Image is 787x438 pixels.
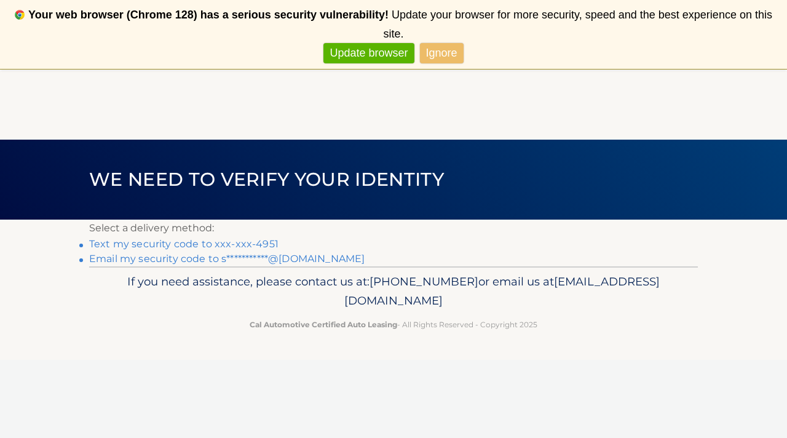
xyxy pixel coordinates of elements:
[89,238,279,250] a: Text my security code to xxx-xxx-4951
[97,272,690,311] p: If you need assistance, please contact us at: or email us at
[28,9,389,21] b: Your web browser (Chrome 128) has a serious security vulnerability!
[89,168,444,191] span: We need to verify your identity
[370,274,478,289] span: [PHONE_NUMBER]
[97,318,690,331] p: - All Rights Reserved - Copyright 2025
[420,43,464,63] a: Ignore
[383,9,772,40] span: Update your browser for more security, speed and the best experience on this site.
[323,43,414,63] a: Update browser
[250,320,397,329] strong: Cal Automotive Certified Auto Leasing
[89,220,698,237] p: Select a delivery method:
